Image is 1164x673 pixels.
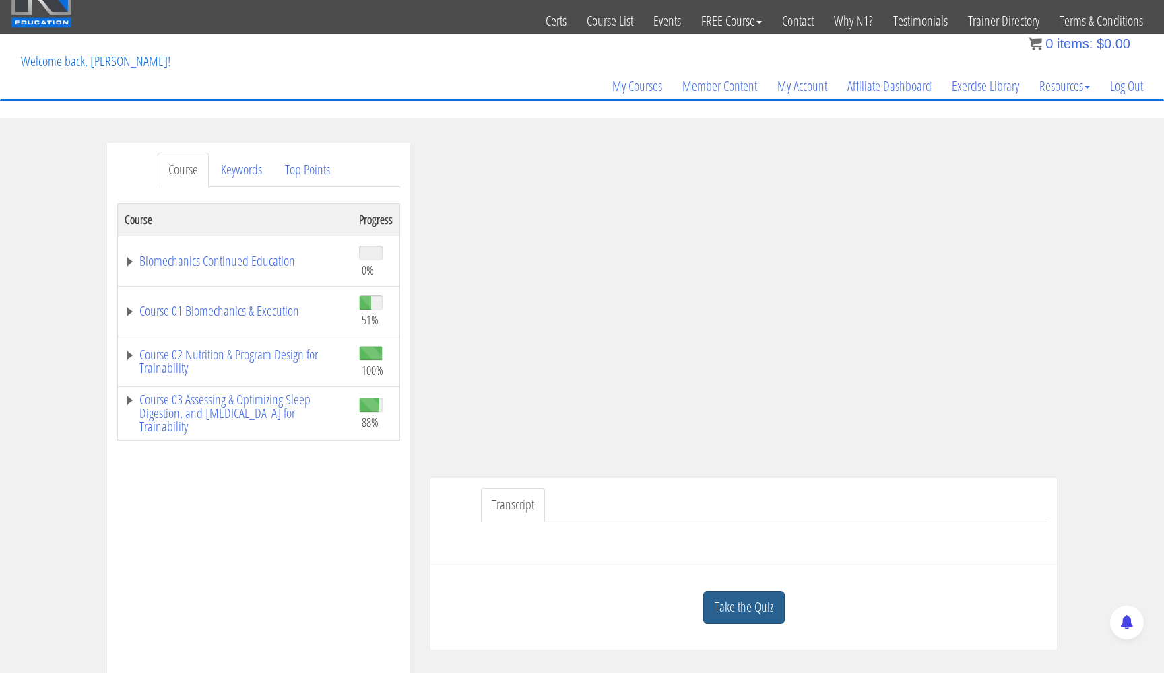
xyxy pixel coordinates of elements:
a: Course 03 Assessing & Optimizing Sleep Digestion, and [MEDICAL_DATA] for Trainability [125,393,346,433]
a: Biomechanics Continued Education [125,254,346,268]
span: 0 [1045,36,1053,51]
a: Member Content [672,54,767,118]
span: 100% [362,363,383,378]
span: items: [1057,36,1093,51]
th: Progress [352,203,400,236]
a: My Account [767,54,837,118]
p: Welcome back, [PERSON_NAME]! [11,34,181,88]
th: Course [118,203,353,236]
span: 0% [362,262,374,277]
span: 88% [362,415,379,429]
a: Course 01 Biomechanics & Execution [125,304,346,318]
img: icon11.png [1029,37,1042,50]
a: Keywords [210,153,273,187]
a: Log Out [1100,54,1153,118]
a: Top Points [274,153,341,187]
span: $ [1097,36,1104,51]
a: Affiliate Dashboard [837,54,942,118]
a: Course 02 Nutrition & Program Design for Trainability [125,348,346,375]
a: Transcript [481,488,545,522]
bdi: 0.00 [1097,36,1130,51]
a: Resources [1029,54,1100,118]
a: My Courses [602,54,672,118]
a: Take the Quiz [703,591,785,624]
span: 51% [362,312,379,327]
a: 0 items: $0.00 [1029,36,1130,51]
a: Course [158,153,209,187]
a: Exercise Library [942,54,1029,118]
